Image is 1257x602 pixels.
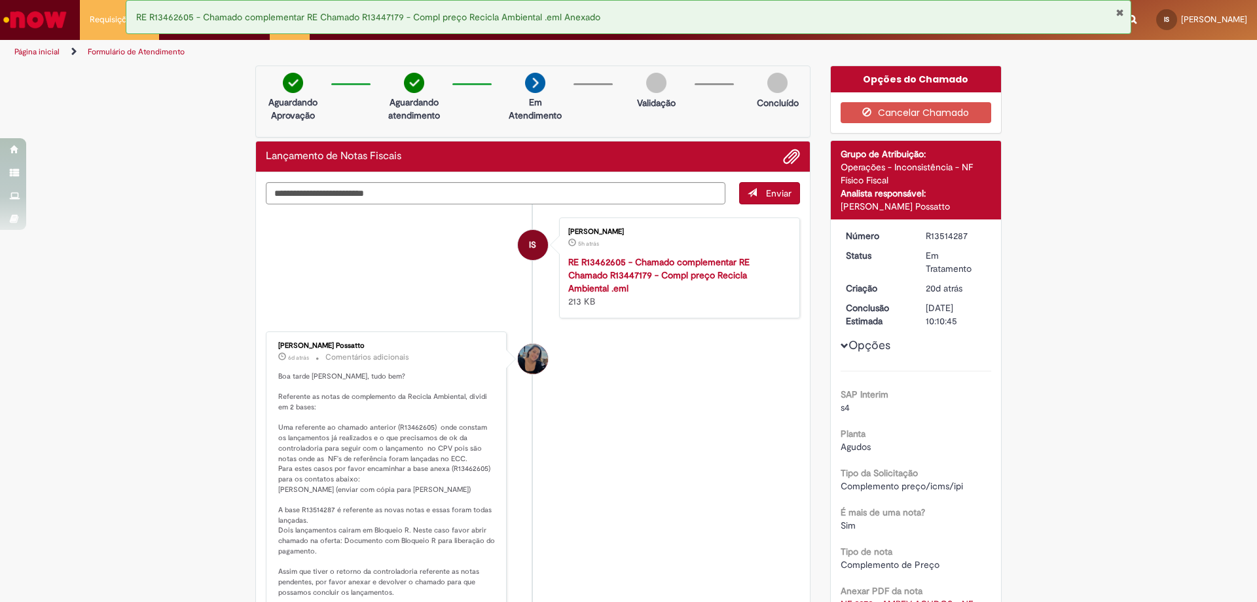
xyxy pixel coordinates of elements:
span: Complemento preço/icms/ipi [841,480,963,492]
b: SAP Interim [841,388,888,400]
b: É mais de uma nota? [841,506,925,518]
a: RE R13462605 - Chamado complementar RE Chamado R13447179 - Compl preço Recicla Ambiental .eml [568,256,750,294]
img: check-circle-green.png [283,73,303,93]
button: Fechar Notificação [1116,7,1124,18]
b: Planta [841,428,865,440]
span: 5h atrás [578,240,599,248]
dt: Número [836,229,917,242]
b: Anexar PDF da nota [841,585,922,597]
div: [PERSON_NAME] [568,228,786,236]
div: 10/09/2025 11:31:54 [926,282,987,295]
div: Em Tratamento [926,249,987,275]
img: img-circle-grey.png [767,73,788,93]
button: Cancelar Chamado [841,102,992,123]
div: Opções do Chamado [831,66,1002,92]
div: [PERSON_NAME] Possatto [841,200,992,213]
time: 29/09/2025 09:24:14 [578,240,599,248]
span: RE R13462605 - Chamado complementar RE Chamado R13447179 - Compl preço Recicla Ambiental .eml Ane... [136,11,600,23]
dt: Criação [836,282,917,295]
button: Enviar [739,182,800,204]
p: Aguardando atendimento [382,96,446,122]
time: 24/09/2025 13:45:27 [288,354,309,362]
div: Analista responsável: [841,187,992,200]
b: Tipo de nota [841,546,892,557]
div: [DATE] 10:10:45 [926,301,987,328]
div: R13514287 [926,229,987,242]
div: Liana Marucci Possatto [518,344,548,374]
span: 6d atrás [288,354,309,362]
a: Página inicial [14,47,60,57]
span: Requisições [90,13,136,26]
div: Operações - Inconsistência - NF Físico Fiscal [841,160,992,187]
textarea: Digite sua mensagem aqui... [266,182,725,204]
small: Comentários adicionais [325,352,409,363]
time: 10/09/2025 11:31:54 [926,282,962,294]
button: Adicionar anexos [783,148,800,165]
span: 20d atrás [926,282,962,294]
dt: Status [836,249,917,262]
span: Complemento de Preço [841,559,939,571]
p: Validação [637,96,676,109]
ul: Trilhas de página [10,40,828,64]
span: IS [529,229,536,261]
span: IS [1164,15,1169,24]
dt: Conclusão Estimada [836,301,917,328]
span: Agudos [841,441,871,453]
div: Isabela Rubim Costa Soares [518,230,548,260]
img: check-circle-green.png [404,73,424,93]
a: Formulário de Atendimento [88,47,185,57]
div: [PERSON_NAME] Possatto [278,342,496,350]
p: Aguardando Aprovação [261,96,325,122]
span: Enviar [766,187,792,199]
div: 213 KB [568,255,786,308]
p: Em Atendimento [503,96,567,122]
img: ServiceNow [1,7,69,33]
span: [PERSON_NAME] [1181,14,1247,25]
img: arrow-next.png [525,73,545,93]
img: img-circle-grey.png [646,73,666,93]
p: Concluído [757,96,799,109]
h2: Lançamento de Notas Fiscais Histórico de tíquete [266,151,401,162]
span: Sim [841,519,856,531]
span: s4 [841,402,850,413]
b: Tipo da Solicitação [841,467,918,479]
div: Grupo de Atribuição: [841,147,992,160]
